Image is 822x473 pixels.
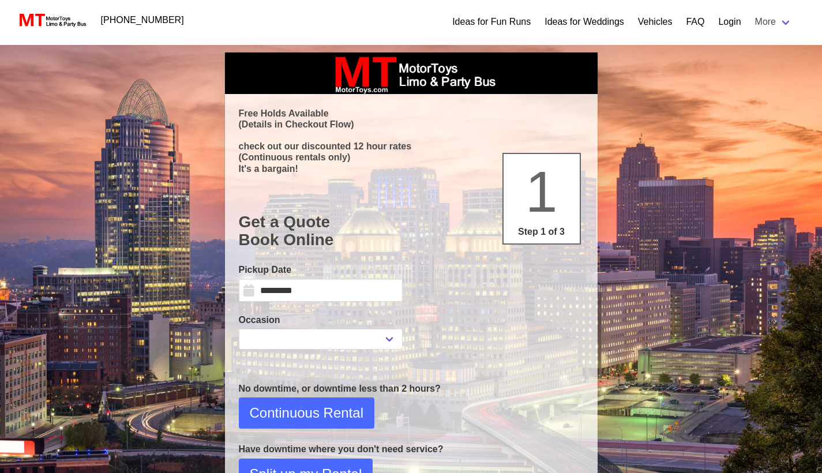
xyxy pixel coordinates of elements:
label: Pickup Date [239,263,403,277]
img: MotorToys Logo [16,12,87,28]
img: box_logo_brand.jpeg [325,52,498,94]
a: Login [718,15,741,29]
span: 1 [526,159,558,224]
button: Continuous Rental [239,397,374,429]
a: FAQ [686,15,704,29]
a: Ideas for Weddings [545,15,624,29]
p: Have downtime where you don't need service? [239,442,584,456]
a: More [748,10,799,33]
p: Free Holds Available [239,108,584,119]
span: Continuous Rental [250,403,363,423]
p: (Continuous rentals only) [239,152,584,163]
label: Occasion [239,313,403,327]
p: It's a bargain! [239,163,584,174]
p: (Details in Checkout Flow) [239,119,584,130]
p: Step 1 of 3 [508,225,575,239]
a: [PHONE_NUMBER] [94,9,191,32]
h1: Get a Quote Book Online [239,213,584,249]
a: Ideas for Fun Runs [452,15,531,29]
p: No downtime, or downtime less than 2 hours? [239,382,584,396]
p: check out our discounted 12 hour rates [239,141,584,152]
a: Vehicles [638,15,673,29]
